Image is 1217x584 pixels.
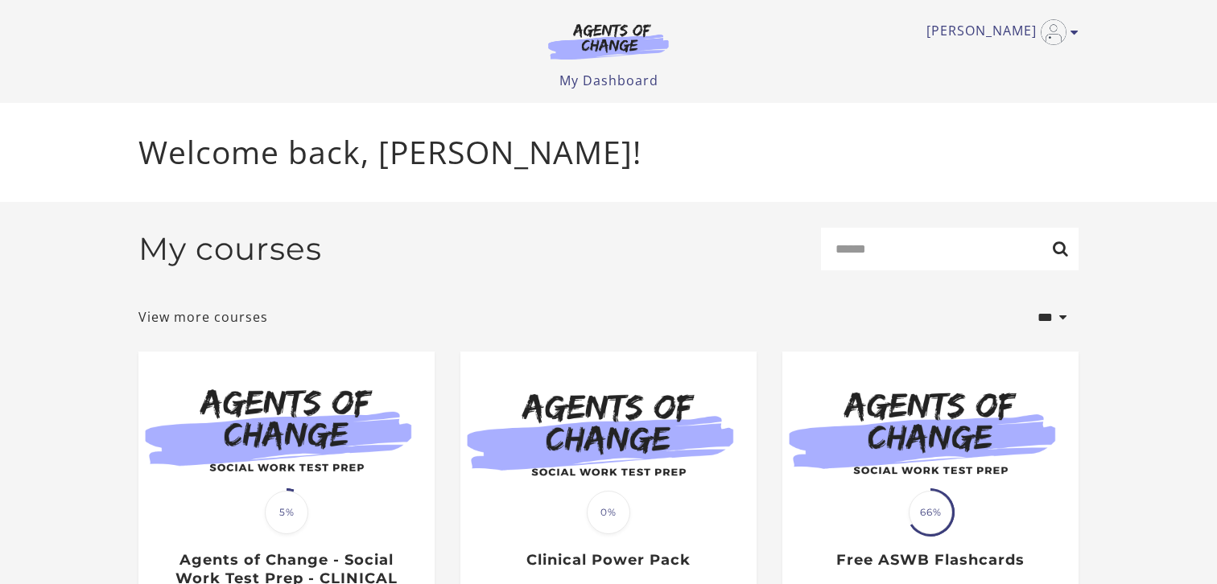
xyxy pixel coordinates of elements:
a: View more courses [138,307,268,327]
span: 66% [909,491,952,534]
img: Agents of Change Logo [531,23,686,60]
a: My Dashboard [559,72,658,89]
p: Welcome back, [PERSON_NAME]! [138,129,1079,176]
h2: My courses [138,230,322,268]
span: 5% [265,491,308,534]
h3: Clinical Power Pack [477,551,739,570]
a: Toggle menu [926,19,1071,45]
h3: Free ASWB Flashcards [799,551,1061,570]
span: 0% [587,491,630,534]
